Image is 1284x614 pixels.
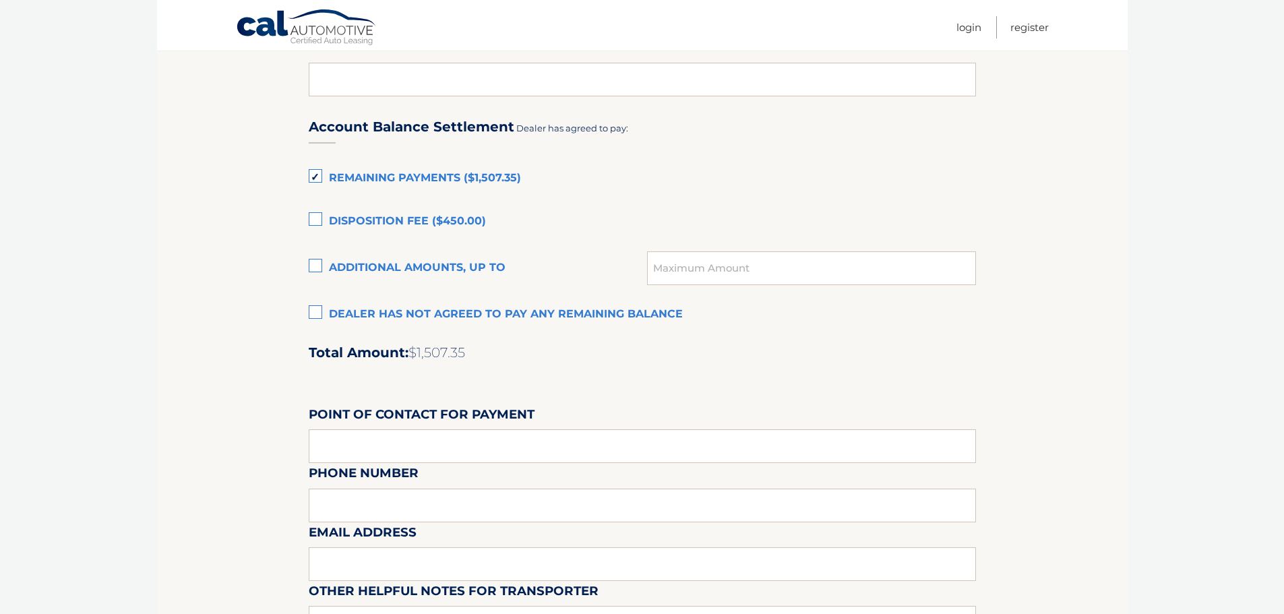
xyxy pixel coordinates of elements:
label: Other helpful notes for transporter [309,581,599,606]
h2: Total Amount: [309,344,976,361]
label: Point of Contact for Payment [309,404,534,429]
input: Maximum Amount [647,251,975,285]
span: Dealer has agreed to pay: [516,123,628,133]
label: Dealer has not agreed to pay any remaining balance [309,301,976,328]
a: Register [1010,16,1049,38]
a: Cal Automotive [236,9,377,48]
span: $1,507.35 [408,344,465,361]
label: Email Address [309,522,417,547]
label: Disposition Fee ($450.00) [309,208,976,235]
h3: Account Balance Settlement [309,119,514,135]
label: Additional amounts, up to [309,255,648,282]
a: Login [956,16,981,38]
label: Remaining Payments ($1,507.35) [309,165,976,192]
